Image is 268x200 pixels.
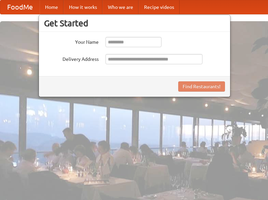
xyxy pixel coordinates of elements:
[178,81,225,92] button: Find Restaurants!
[64,0,102,14] a: How it works
[102,0,139,14] a: Who we are
[0,0,40,14] a: FoodMe
[44,37,99,45] label: Your Name
[139,0,180,14] a: Recipe videos
[40,0,64,14] a: Home
[44,18,225,28] h3: Get Started
[44,54,99,63] label: Delivery Address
